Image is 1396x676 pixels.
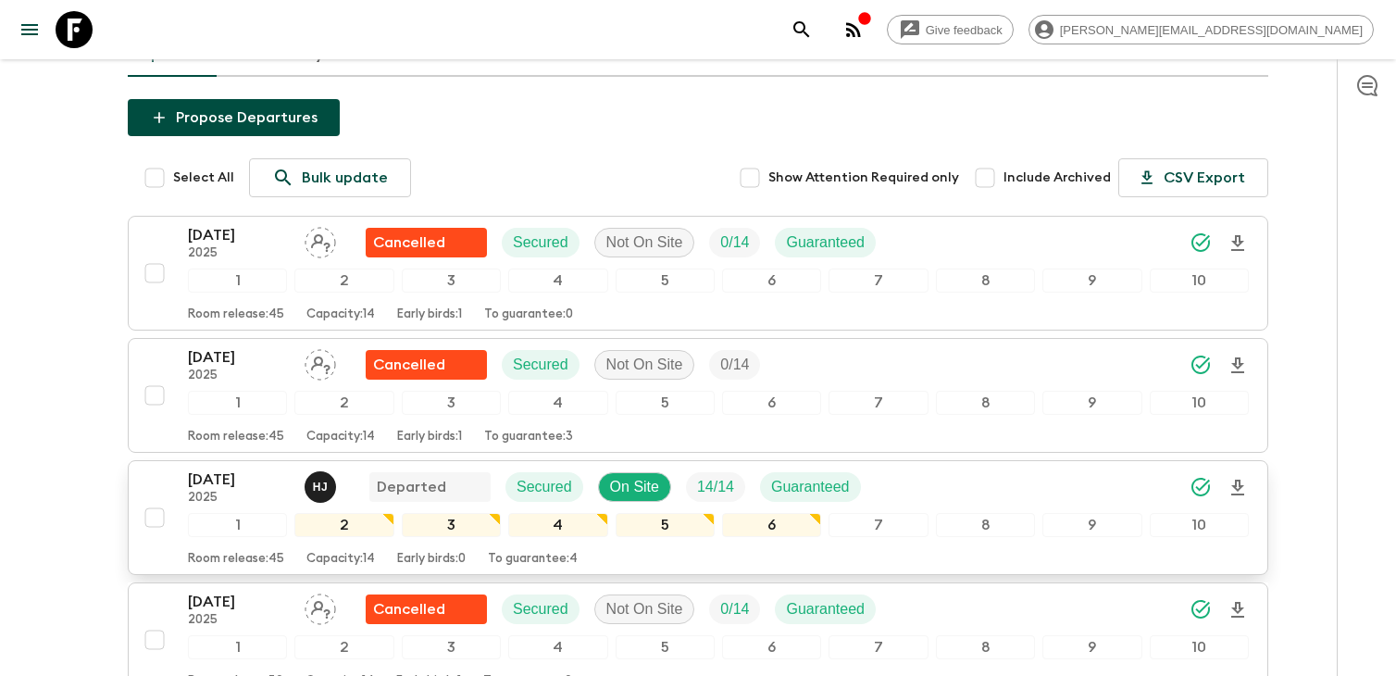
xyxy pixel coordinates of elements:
[829,391,928,415] div: 7
[1150,391,1249,415] div: 10
[1042,635,1141,659] div: 9
[306,430,375,444] p: Capacity: 14
[709,350,760,380] div: Trip Fill
[188,246,290,261] p: 2025
[1150,635,1249,659] div: 10
[188,307,284,322] p: Room release: 45
[188,430,284,444] p: Room release: 45
[305,355,336,369] span: Assign pack leader
[610,476,659,498] p: On Site
[397,430,462,444] p: Early birds: 1
[484,307,573,322] p: To guarantee: 0
[1150,269,1249,293] div: 10
[1042,513,1141,537] div: 9
[508,269,607,293] div: 4
[188,513,287,537] div: 1
[294,513,393,537] div: 2
[1028,15,1374,44] div: [PERSON_NAME][EMAIL_ADDRESS][DOMAIN_NAME]
[397,552,466,567] p: Early birds: 0
[173,169,234,187] span: Select All
[616,513,715,537] div: 5
[513,598,568,620] p: Secured
[720,354,749,376] p: 0 / 14
[249,158,411,197] a: Bulk update
[488,552,578,567] p: To guarantee: 4
[402,635,501,659] div: 3
[402,513,501,537] div: 3
[306,307,375,322] p: Capacity: 14
[1190,354,1212,376] svg: Synced Successfully
[188,269,287,293] div: 1
[594,228,695,257] div: Not On Site
[1042,391,1141,415] div: 9
[936,513,1035,537] div: 8
[502,595,580,624] div: Secured
[188,391,287,415] div: 1
[722,513,821,537] div: 6
[502,350,580,380] div: Secured
[722,635,821,659] div: 6
[366,350,487,380] div: Flash Pack cancellation
[305,477,340,492] span: Hector Juan Vargas Céspedes
[606,232,683,254] p: Not On Site
[1190,476,1212,498] svg: Synced Successfully
[1227,232,1249,255] svg: Download Onboarding
[397,307,462,322] p: Early birds: 1
[722,391,821,415] div: 6
[188,369,290,383] p: 2025
[294,635,393,659] div: 2
[829,635,928,659] div: 7
[936,269,1035,293] div: 8
[686,472,745,502] div: Trip Fill
[402,269,501,293] div: 3
[1042,269,1141,293] div: 9
[697,476,734,498] p: 14 / 14
[305,232,336,247] span: Assign pack leader
[188,635,287,659] div: 1
[783,11,820,48] button: search adventures
[402,391,501,415] div: 3
[1227,355,1249,377] svg: Download Onboarding
[302,167,388,189] p: Bulk update
[128,99,340,136] button: Propose Departures
[1190,598,1212,620] svg: Synced Successfully
[616,635,715,659] div: 5
[786,598,865,620] p: Guaranteed
[188,552,284,567] p: Room release: 45
[294,269,393,293] div: 2
[829,269,928,293] div: 7
[366,595,487,624] div: Flash Pack cancellation
[936,391,1035,415] div: 8
[829,513,928,537] div: 7
[616,391,715,415] div: 5
[188,469,290,491] p: [DATE]
[366,228,487,257] div: Flash Pack cancellation
[11,11,48,48] button: menu
[1118,158,1268,197] button: CSV Export
[373,354,445,376] p: Cancelled
[508,635,607,659] div: 4
[1050,23,1373,37] span: [PERSON_NAME][EMAIL_ADDRESS][DOMAIN_NAME]
[598,472,671,502] div: On Site
[594,595,695,624] div: Not On Site
[936,635,1035,659] div: 8
[373,598,445,620] p: Cancelled
[373,232,445,254] p: Cancelled
[616,269,715,293] div: 5
[786,232,865,254] p: Guaranteed
[294,391,393,415] div: 2
[1003,169,1111,187] span: Include Archived
[1227,599,1249,621] svg: Download Onboarding
[377,476,446,498] p: Departed
[887,15,1014,44] a: Give feedback
[128,460,1268,575] button: [DATE]2025Hector Juan Vargas Céspedes DepartedSecuredOn SiteTrip FillGuaranteed12345678910Room re...
[720,232,749,254] p: 0 / 14
[128,338,1268,453] button: [DATE]2025Assign pack leaderFlash Pack cancellationSecuredNot On SiteTrip Fill12345678910Room rel...
[502,228,580,257] div: Secured
[1150,513,1249,537] div: 10
[722,269,821,293] div: 6
[709,595,760,624] div: Trip Fill
[305,599,336,614] span: Assign pack leader
[306,552,375,567] p: Capacity: 14
[594,350,695,380] div: Not On Site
